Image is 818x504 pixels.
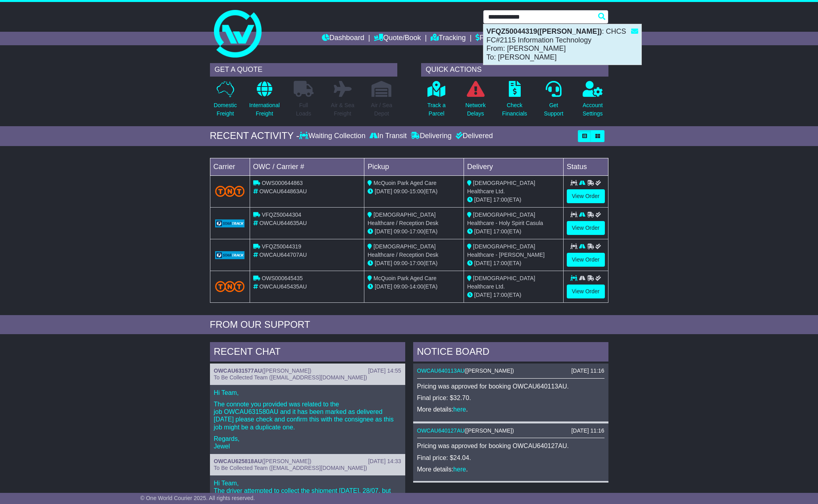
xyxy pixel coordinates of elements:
span: © One World Courier 2025. All rights reserved. [141,495,255,501]
a: View Order [567,189,605,203]
p: Account Settings [583,101,603,118]
p: International Freight [249,101,280,118]
a: InternationalFreight [249,81,280,122]
p: Get Support [544,101,563,118]
span: [PERSON_NAME] [264,367,310,374]
div: [DATE] 11:16 [571,427,604,434]
span: OWS000645435 [262,275,303,281]
p: Pricing was approved for booking OWCAU640113AU. [417,383,604,390]
span: [DATE] [375,260,392,266]
p: Check Financials [502,101,527,118]
p: Final price: $32.70. [417,394,604,402]
span: 09:00 [394,260,408,266]
div: FROM OUR SUPPORT [210,319,608,331]
span: 09:00 [394,188,408,194]
div: : CHCS FC#2115 Information Technology From: [PERSON_NAME] To: [PERSON_NAME] [483,24,641,65]
p: Regards, Jewel [214,435,401,450]
span: 17:00 [493,196,507,203]
div: ( ) [214,367,401,374]
p: Pricing was approved for booking OWCAU640127AU. [417,442,604,450]
p: Domestic Freight [214,101,237,118]
a: AccountSettings [582,81,603,122]
p: Final price: $24.04. [417,454,604,462]
span: 17:00 [493,292,507,298]
span: OWS000644863 [262,180,303,186]
a: here [453,406,466,413]
span: [DATE] [375,188,392,194]
span: To Be Collected Team ([EMAIL_ADDRESS][DOMAIN_NAME]) [214,465,367,471]
a: View Order [567,285,605,298]
span: 17:00 [410,228,423,235]
a: Tracking [431,32,466,45]
div: (ETA) [467,196,560,204]
span: OWCAU644863AU [259,188,307,194]
a: Quote/Book [374,32,421,45]
a: CheckFinancials [502,81,527,122]
a: DomesticFreight [213,81,237,122]
a: OWCAU640127AU [417,427,465,434]
span: [PERSON_NAME] [264,458,310,464]
span: VFQZ50044304 [262,212,301,218]
td: Status [563,158,608,175]
div: RECENT CHAT [210,342,405,364]
span: [DATE] [474,260,492,266]
p: The connote you provided was related to the job OWCAU631580AU and it has been marked as delivered... [214,400,401,431]
span: McQuoin Park Aged Care [373,180,437,186]
span: [DATE] [474,228,492,235]
span: 14:00 [410,283,423,290]
td: Carrier [210,158,250,175]
img: TNT_Domestic.png [215,186,245,196]
span: [DEMOGRAPHIC_DATA] Healthcare Ltd. [467,275,535,290]
a: View Order [567,221,605,235]
span: [DEMOGRAPHIC_DATA] Healthcare Ltd. [467,180,535,194]
div: QUICK ACTIONS [421,63,608,77]
div: RECENT ACTIVITY - [210,130,300,142]
div: [DATE] 14:33 [368,458,401,465]
span: [PERSON_NAME] [466,367,512,374]
a: NetworkDelays [465,81,486,122]
span: 09:00 [394,228,408,235]
span: [DEMOGRAPHIC_DATA] Healthcare - [PERSON_NAME] [467,243,545,258]
span: 15:00 [410,188,423,194]
div: Waiting Collection [299,132,367,140]
span: [DATE] [474,196,492,203]
p: Full Loads [294,101,314,118]
td: OWC / Carrier # [250,158,364,175]
div: - (ETA) [368,187,460,196]
p: More details: . [417,466,604,473]
p: Track a Parcel [427,101,446,118]
span: 09:00 [394,283,408,290]
a: OWCAU631577AU [214,367,262,374]
a: Dashboard [322,32,364,45]
div: [DATE] 14:55 [368,367,401,374]
img: GetCarrierServiceLogo [215,251,245,259]
td: Pickup [364,158,464,175]
span: [DEMOGRAPHIC_DATA] Healthcare / Reception Desk [368,212,438,226]
a: here [453,466,466,473]
div: (ETA) [467,291,560,299]
a: GetSupport [543,81,564,122]
strong: VFQZ50044319([PERSON_NAME]) [487,27,602,35]
div: Delivered [454,132,493,140]
p: Air / Sea Depot [371,101,393,118]
div: GET A QUOTE [210,63,397,77]
div: NOTICE BOARD [413,342,608,364]
span: [DATE] [375,228,392,235]
span: 17:00 [410,260,423,266]
a: Track aParcel [427,81,446,122]
span: 17:00 [493,260,507,266]
p: More details: . [417,406,604,413]
a: Financials [475,32,512,45]
div: [DATE] 11:16 [571,367,604,374]
span: [DATE] [375,283,392,290]
span: 17:00 [493,228,507,235]
div: - (ETA) [368,227,460,236]
p: Air & Sea Freight [331,101,354,118]
span: OWCAU644635AU [259,220,307,226]
p: Hi Team, [214,389,401,396]
div: (ETA) [467,227,560,236]
a: OWCAU640113AU [417,367,465,374]
div: ( ) [417,427,604,434]
span: OWCAU645435AU [259,283,307,290]
p: Network Delays [465,101,485,118]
